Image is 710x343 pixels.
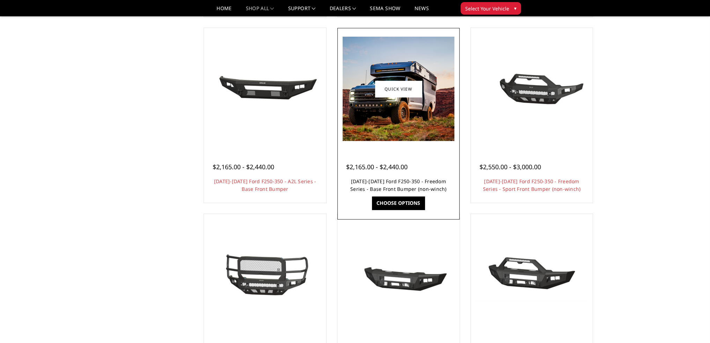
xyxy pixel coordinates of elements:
[206,216,324,334] a: 2023-2025 Ford F250-350 - Freedom Series - Extreme Front Bumper 2023-2025 Ford F250-350 - Freedom...
[213,163,274,171] span: $2,165.00 - $2,440.00
[476,63,587,115] img: 2023-2025 Ford F250-350 - Freedom Series - Sport Front Bumper (non-winch)
[217,6,232,16] a: Home
[350,178,447,192] a: [DATE]-[DATE] Ford F250-350 - Freedom Series - Base Front Bumper (non-winch)
[339,216,458,334] a: 2023-2025 Ford F250-350-A2 Series-Base Front Bumper (winch mount) 2023-2025 Ford F250-350-A2 Seri...
[375,81,422,97] a: Quick view
[514,5,517,12] span: ▾
[246,6,274,16] a: shop all
[483,178,581,192] a: [DATE]-[DATE] Ford F250-350 - Freedom Series - Sport Front Bumper (non-winch)
[473,216,591,334] a: 2023-2025 Ford F250-350-A2 Series-Sport Front Bumper (winch mount) 2023-2025 Ford F250-350-A2 Ser...
[372,196,425,210] a: Choose Options
[206,30,324,148] a: 2023-2025 Ford F250-350 - A2L Series - Base Front Bumper
[370,6,400,16] a: SEMA Show
[288,6,316,16] a: Support
[465,5,509,12] span: Select Your Vehicle
[343,37,454,141] img: 2023-2025 Ford F250-350 - Freedom Series - Base Front Bumper (non-winch)
[480,163,541,171] span: $2,550.00 - $3,000.00
[346,163,408,171] span: $2,165.00 - $2,440.00
[414,6,429,16] a: News
[675,310,710,343] iframe: Chat Widget
[214,178,316,192] a: [DATE]-[DATE] Ford F250-350 - A2L Series - Base Front Bumper
[461,2,521,15] button: Select Your Vehicle
[473,30,591,148] a: 2023-2025 Ford F250-350 - Freedom Series - Sport Front Bumper (non-winch) Multiple lighting options
[339,30,458,148] a: 2023-2025 Ford F250-350 - Freedom Series - Base Front Bumper (non-winch) 2023-2025 Ford F250-350 ...
[330,6,356,16] a: Dealers
[209,63,321,114] img: 2023-2025 Ford F250-350 - A2L Series - Base Front Bumper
